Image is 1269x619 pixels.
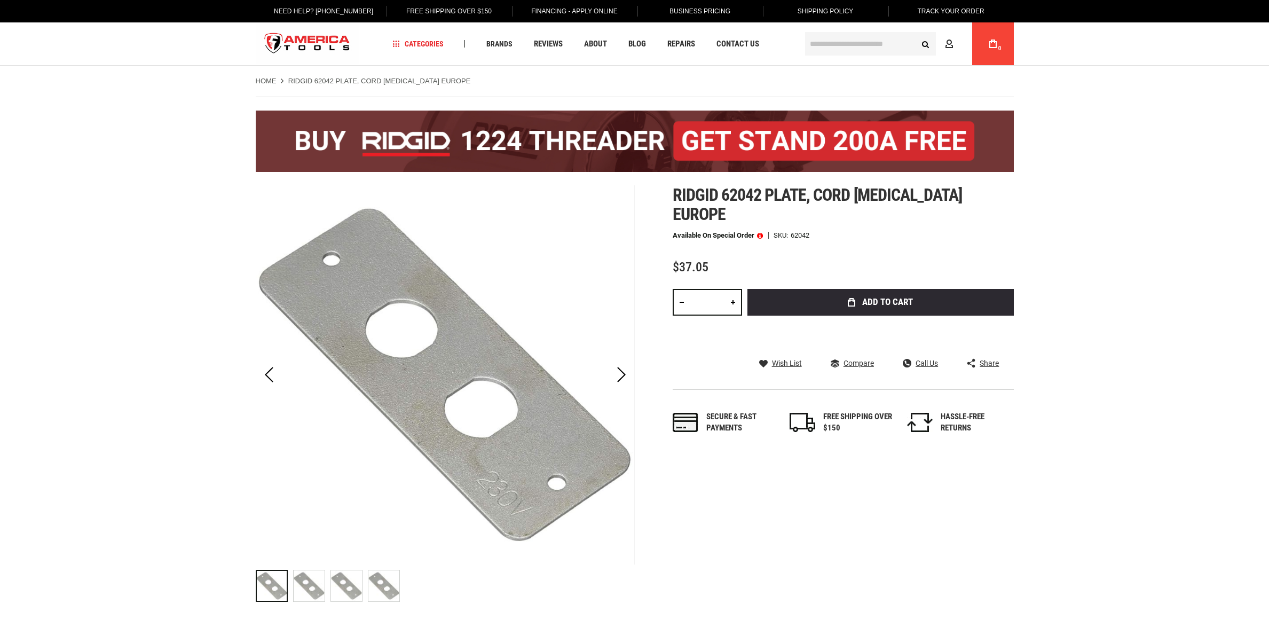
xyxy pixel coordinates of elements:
a: Contact Us [712,37,764,51]
span: Reviews [534,40,563,48]
a: Blog [624,37,651,51]
div: Secure & fast payments [706,411,776,434]
div: RIDGID 62042 PLATE, CORD RETAINER EUROPE [293,565,330,607]
div: Previous [256,185,282,565]
div: HASSLE-FREE RETURNS [941,411,1010,434]
a: 0 [983,22,1003,65]
span: Share [980,359,999,367]
span: Repairs [667,40,695,48]
img: America Tools [256,24,359,64]
div: RIDGID 62042 PLATE, CORD RETAINER EUROPE [330,565,368,607]
img: RIDGID 62042 PLATE, CORD RETAINER EUROPE [255,185,634,565]
span: Blog [628,40,646,48]
span: Contact Us [716,40,759,48]
a: Compare [831,358,874,368]
div: RIDGID 62042 PLATE, CORD RETAINER EUROPE [368,565,400,607]
img: payments [673,413,698,432]
div: RIDGID 62042 PLATE, CORD RETAINER EUROPE [256,565,293,607]
a: Categories [388,37,448,51]
span: $37.05 [673,260,708,275]
div: FREE SHIPPING OVER $150 [823,411,893,434]
img: shipping [790,413,815,432]
img: BOGO: Buy the RIDGID® 1224 Threader (26092), get the 92467 200A Stand FREE! [256,111,1014,172]
span: Add to Cart [862,297,913,307]
img: RIDGID 62042 PLATE, CORD RETAINER EUROPE [331,570,362,601]
img: RIDGID 62042 PLATE, CORD RETAINER EUROPE [368,570,399,601]
a: Reviews [529,37,567,51]
a: store logo [256,24,359,64]
span: Categories [392,40,444,48]
button: Search [916,34,936,54]
iframe: Secure express checkout frame [745,319,1016,350]
a: About [579,37,612,51]
div: 62042 [791,232,809,239]
a: Repairs [663,37,700,51]
span: Brands [486,40,513,48]
button: Add to Cart [747,289,1014,316]
img: returns [907,413,933,432]
strong: RIDGID 62042 PLATE, CORD [MEDICAL_DATA] EUROPE [288,77,471,85]
img: RIDGID 62042 PLATE, CORD RETAINER EUROPE [294,570,325,601]
span: Compare [844,359,874,367]
div: Next [608,185,635,565]
span: Shipping Policy [798,7,854,15]
a: Brands [482,37,517,51]
span: Ridgid 62042 plate, cord [MEDICAL_DATA] europe [673,185,963,224]
p: Available on Special Order [673,232,763,239]
span: 0 [998,45,1002,51]
a: Home [256,76,277,86]
span: Wish List [772,359,802,367]
span: Call Us [916,359,938,367]
a: Wish List [759,358,802,368]
a: Call Us [903,358,938,368]
strong: SKU [774,232,791,239]
span: About [584,40,607,48]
